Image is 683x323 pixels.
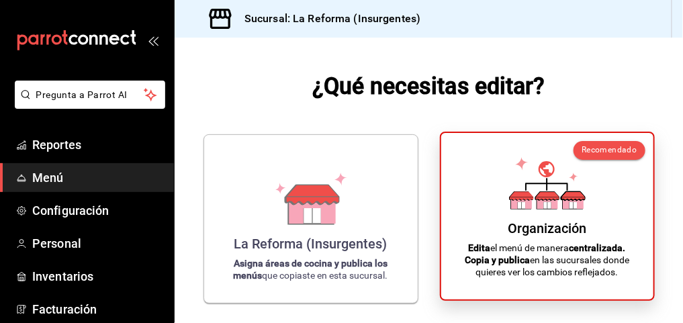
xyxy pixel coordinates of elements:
[15,81,165,109] button: Pregunta a Parrot AI
[32,169,163,187] span: Menú
[234,258,388,281] strong: Asigna áreas de cocina y publica los menús
[234,11,420,27] h3: Sucursal: La Reforma (Insurgentes)
[465,255,530,265] strong: Copia y publica
[457,242,637,278] p: el menú de manera en las sucursales donde quieres ver los cambios reflejados.
[32,136,163,154] span: Reportes
[469,242,491,253] strong: Edita
[32,234,163,252] span: Personal
[32,267,163,285] span: Inventarios
[312,70,545,102] h1: ¿Qué necesitas editar?
[570,242,626,253] strong: centralizada.
[9,97,165,111] a: Pregunta a Parrot AI
[234,236,388,252] div: La Reforma (Insurgentes)
[220,257,402,281] p: que copiaste en esta sucursal.
[508,220,586,236] div: Organización
[32,201,163,220] span: Configuración
[32,300,163,318] span: Facturación
[582,145,637,154] span: Recomendado
[148,35,158,46] button: open_drawer_menu
[36,88,144,102] span: Pregunta a Parrot AI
